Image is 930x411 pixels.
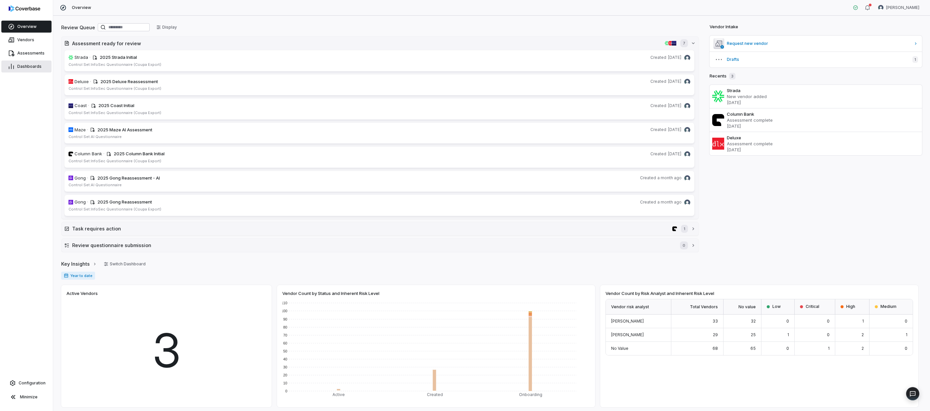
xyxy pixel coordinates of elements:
[100,259,150,269] button: Switch Dashboard
[3,377,50,389] a: Configuration
[671,299,724,315] div: Total Vendors
[68,62,161,67] span: Control Set: InfoSec Questionnaire (Coupa Export)
[89,54,90,61] span: ·
[62,239,699,252] button: Review questionnaire submission0
[283,333,287,337] text: 70
[74,175,86,182] span: Gong
[20,394,38,400] span: Minimize
[684,103,690,109] img: Daniel Aranibar avatar
[710,24,738,30] h2: Vendor Intake
[650,55,666,60] span: Created
[724,299,761,315] div: No value
[74,127,86,133] span: Maze
[713,319,718,324] span: 33
[680,39,688,47] span: 7
[61,272,95,280] span: Year to date
[64,98,695,120] a: coast.ioCoast· 2025 Coast InitialCreated[DATE]Daniel Aranibar avatarControl Set:InfoSec Questionn...
[611,319,644,324] span: [PERSON_NAME]
[827,319,830,324] span: 0
[74,102,87,109] span: Coast
[61,24,95,31] h2: Review Queue
[62,37,699,50] button: Assessment ready for reviewstradaglobal.comdeluxe.comcoast.io7
[17,51,45,56] span: Assessments
[100,79,158,84] span: 2025 Deluxe Reassessment
[727,57,907,62] span: Drafts
[886,5,919,10] span: [PERSON_NAME]
[605,290,714,296] span: Vendor Count by Risk Analyst and Inherent Risk Level
[283,373,287,377] text: 20
[727,123,919,129] p: [DATE]
[17,37,34,43] span: Vendors
[62,222,699,235] button: Task requires actioncolumn.com1
[668,79,682,84] span: [DATE]
[827,332,830,337] span: 0
[87,199,88,205] span: ·
[72,242,673,249] h2: Review questionnaire submission
[650,151,666,157] span: Created
[64,146,695,168] a: column.comColumn Bank· 2025 Column Bank InitialCreated[DATE]Daniel Aranibar avatarControl Set:Inf...
[684,200,690,205] img: Daniel Aranibar avatar
[727,147,919,153] p: [DATE]
[9,5,40,12] img: logo-D7KZi-bG.svg
[152,316,182,385] span: 3
[710,108,922,132] a: Column BankAssessment complete[DATE]
[640,175,656,181] span: Created
[727,99,919,105] p: [DATE]
[283,325,287,329] text: 80
[283,357,287,361] text: 40
[74,199,86,205] span: Gong
[862,319,864,324] span: 1
[668,127,682,132] span: [DATE]
[668,151,682,157] span: [DATE]
[880,304,896,309] span: Medium
[68,207,161,211] span: Control Set: InfoSec Questionnaire (Coupa Export)
[751,319,756,324] span: 32
[87,127,88,133] span: ·
[3,390,50,404] button: Minimize
[64,171,695,192] a: gong.ioGong· 2025 Gong Reassessment - AICreateda month agoDaniel Aranibar avatarControl Set:AI Qu...
[64,122,695,144] a: maze.coMaze· 2025 Maze AI AssessmentCreated[DATE]Daniel Aranibar avatarControl Set:AI Questionnaire
[680,241,688,249] span: 0
[283,349,287,353] text: 50
[681,225,688,233] span: 1
[684,55,690,61] img: Daniel Aranibar avatar
[17,64,42,69] span: Dashboards
[68,110,161,115] span: Control Set: InfoSec Questionnaire (Coupa Export)
[713,346,718,351] span: 68
[606,299,671,315] div: Vendor risk analyst
[64,74,695,96] a: deluxe.comDeluxe· 2025 Deluxe ReassessmentCreated[DATE]Daniel Aranibar avatarControl Set:InfoSec ...
[97,199,152,205] span: 2025 Gong Reassessment
[905,346,907,351] span: 0
[87,175,88,182] span: ·
[710,85,922,108] a: StradaNew vendor added[DATE]
[72,40,662,47] h2: Assessment ready for review
[727,141,919,147] p: Assessment complete
[88,102,89,109] span: ·
[72,225,670,232] h2: Task requires action
[61,260,90,267] span: Key Insights
[650,103,666,108] span: Created
[750,346,756,351] span: 65
[74,151,102,157] span: Column Bank
[285,389,287,393] text: 0
[281,301,287,305] text: 110
[710,132,922,155] a: DeluxeAssessment complete[DATE]
[68,86,161,91] span: Control Set: InfoSec Questionnaire (Coupa Export)
[97,175,160,181] span: 2025 Gong Reassessment - AI
[668,55,682,60] span: [DATE]
[103,151,104,157] span: ·
[846,304,855,309] span: High
[1,47,52,59] a: Assessments
[72,5,91,10] span: Overview
[657,175,682,181] span: a month ago
[906,332,907,337] span: 1
[68,183,122,187] span: Control Set: AI Questionnaire
[64,50,695,71] a: stradaglobal.comStrada· 2025 Strada InitialCreated[DATE]Daniel Aranibar avatarControl Set:InfoSec...
[905,319,907,324] span: 0
[727,87,919,93] h3: Strada
[786,319,789,324] span: 0
[283,365,287,369] text: 30
[710,36,922,52] a: Request new vendor
[19,380,46,386] span: Configuration
[657,200,682,205] span: a month ago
